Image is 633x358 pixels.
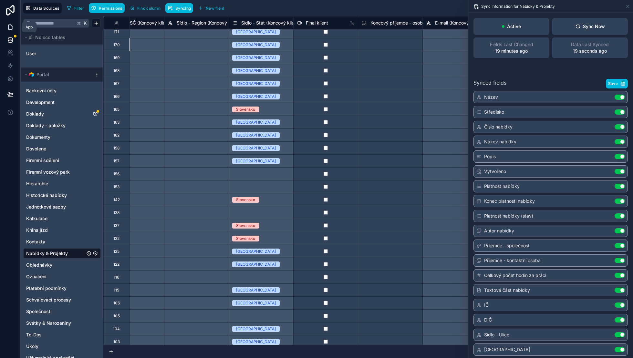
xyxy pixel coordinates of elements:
[26,122,85,129] a: Doklady - položky
[484,287,530,293] span: Textová část nabídky
[23,283,101,293] div: Platební podmínky
[370,20,425,26] span: Koncový příjemce - osoba
[26,180,48,187] span: Hierarchie
[113,223,119,228] div: 137
[23,330,101,340] div: To-Dos
[481,4,555,9] span: Sync Information for Nabídky & Projekty
[26,157,59,164] span: Firemní sdělení
[484,257,541,264] span: Příjemce - kontaktní osoba
[23,167,101,177] div: Firemní vozový park
[113,171,119,177] div: 156
[113,94,119,99] div: 166
[177,20,241,26] span: Sídlo - Region (Koncový klient)
[484,124,513,130] span: Číslo nabídky
[23,70,92,79] button: Airtable LogoPortal
[113,81,119,86] div: 167
[507,23,521,30] p: Active
[26,239,85,245] a: Kontakty
[113,197,120,202] div: 142
[484,94,498,100] span: Název
[113,313,120,319] div: 105
[26,308,85,315] a: Společnosti
[26,157,85,164] a: Firemní sdělení
[113,42,120,47] div: 170
[26,122,66,129] span: Doklady - položky
[26,25,33,30] div: App
[109,20,124,25] div: #
[26,250,68,257] span: Nabídky & Projekty
[26,320,85,326] a: Svátky & Narozeniny
[23,225,101,235] div: Kniha jízd
[484,153,496,160] span: Popis
[23,248,101,259] div: Nabídky & Projekty
[33,6,59,11] span: Data Sources
[26,250,85,257] a: Nabídky & Projekty
[23,190,101,200] div: Historické nabídky
[26,50,78,57] a: User
[484,138,516,145] span: Název nabídky
[241,20,300,26] span: Sídlo - Stát (Koncový klient)
[113,133,119,138] div: 162
[26,50,36,57] span: User
[26,343,85,350] a: Úkoly
[26,134,85,140] a: Dokumenty
[26,262,85,268] a: Objednávky
[484,317,492,323] span: DIČ
[23,144,101,154] div: Dovolené
[89,3,124,13] button: Permissions
[606,79,628,88] button: Save
[26,146,85,152] a: Dovolené
[23,179,101,189] div: Hierarchie
[490,41,533,48] span: Fields Last Changed
[113,146,119,151] div: 158
[26,262,52,268] span: Objednávky
[137,6,161,11] span: Find column
[23,213,101,224] div: Kalkulace
[196,3,226,13] button: New field
[74,6,84,11] span: Filter
[113,301,120,306] div: 106
[23,237,101,247] div: Kontakty
[23,132,101,142] div: Dokumenty
[206,6,224,11] span: New field
[484,228,514,234] span: Autor nabídky
[23,318,101,328] div: Svátky & Narozeniny
[23,86,101,96] div: Bankovní účty
[35,34,65,41] span: Noloco tables
[26,320,71,326] span: Svátky & Narozeniny
[435,20,490,26] span: E-mail (Koncový příjemce)
[484,346,530,353] span: [GEOGRAPHIC_DATA]
[26,273,47,280] span: Označení
[608,81,618,86] span: Save
[484,272,546,279] span: Celkový počet hodin za práci
[484,198,535,204] span: Konec platnosti nabídky
[26,99,55,106] span: Development
[26,215,47,222] span: Kalkulace
[23,202,101,212] div: Jednotkové sazby
[26,285,67,292] span: Platební podmínky
[26,308,52,315] span: Společnosti
[23,295,101,305] div: Schvalovací procesy
[26,192,67,199] span: Historické nabídky
[26,297,71,303] span: Schvalovací procesy
[26,146,46,152] span: Dovolené
[114,275,119,280] div: 116
[113,236,119,241] div: 132
[26,99,85,106] a: Development
[114,288,119,293] div: 115
[573,48,607,54] p: 19 seconds ago
[26,332,85,338] a: To-Dos
[23,97,101,107] div: Development
[26,343,38,350] span: Úkoly
[552,18,628,35] button: Sync Now
[113,249,119,254] div: 125
[26,204,66,210] span: Jednotkové sazby
[64,3,87,13] button: Filter
[36,71,49,78] span: Portal
[575,23,605,30] div: Sync Now
[23,306,101,317] div: Společnosti
[113,210,119,215] div: 138
[26,239,45,245] span: Kontakty
[26,169,85,175] a: Firemní vozový park
[26,180,85,187] a: Hierarchie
